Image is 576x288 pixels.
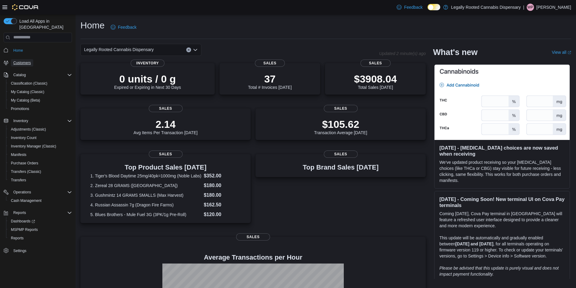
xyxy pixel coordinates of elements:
[6,196,74,205] button: Cash Management
[13,190,31,195] span: Operations
[4,44,72,271] nav: Complex example
[8,134,72,141] span: Inventory Count
[8,160,41,167] a: Purchase Orders
[11,127,46,132] span: Adjustments (Classic)
[8,88,47,95] a: My Catalog (Classic)
[439,211,565,229] p: Coming [DATE], Cova Pay terminal in [GEOGRAPHIC_DATA] will feature a refreshed user interface des...
[255,60,285,67] span: Sales
[314,118,367,130] p: $105.62
[8,105,72,112] span: Promotions
[1,58,74,67] button: Customers
[204,192,241,199] dd: $180.00
[8,226,72,233] span: MSPMP Reports
[8,151,72,158] span: Manifests
[204,201,241,209] dd: $162.50
[11,135,37,140] span: Inventory Count
[13,118,28,123] span: Inventory
[11,152,26,157] span: Manifests
[13,60,31,65] span: Customers
[6,125,74,134] button: Adjustments (Classic)
[11,189,34,196] button: Operations
[428,10,428,11] span: Dark Mode
[11,117,72,125] span: Inventory
[134,118,198,135] div: Avg Items Per Transaction [DATE]
[8,143,72,150] span: Inventory Manager (Classic)
[204,182,241,189] dd: $180.00
[193,47,198,52] button: Open list of options
[314,118,367,135] div: Transaction Average [DATE]
[523,4,524,11] p: |
[11,71,72,79] span: Catalog
[114,73,181,85] p: 0 units / 0 g
[1,117,74,125] button: Inventory
[6,150,74,159] button: Manifests
[11,178,26,183] span: Transfers
[1,188,74,196] button: Operations
[8,126,48,133] a: Adjustments (Classic)
[11,189,72,196] span: Operations
[6,167,74,176] button: Transfers (Classic)
[324,105,358,112] span: Sales
[248,73,291,85] p: 37
[8,235,72,242] span: Reports
[11,209,28,216] button: Reports
[11,98,40,103] span: My Catalog (Beta)
[8,134,39,141] a: Inventory Count
[204,172,241,180] dd: $352.00
[394,1,425,13] a: Feedback
[8,151,29,158] a: Manifests
[11,236,24,241] span: Reports
[379,51,426,56] p: Updated 2 minute(s) ago
[8,80,72,87] span: Classification (Classic)
[8,176,28,184] a: Transfers
[6,88,74,96] button: My Catalog (Classic)
[8,235,26,242] a: Reports
[433,47,477,57] h2: What's new
[8,88,72,95] span: My Catalog (Classic)
[114,73,181,90] div: Expired or Expiring in Next 30 Days
[131,60,164,67] span: Inventory
[8,176,72,184] span: Transfers
[6,142,74,150] button: Inventory Manager (Classic)
[11,47,72,54] span: Home
[8,126,72,133] span: Adjustments (Classic)
[354,73,397,90] div: Total Sales [DATE]
[428,4,440,10] input: Dark Mode
[90,164,241,171] h3: Top Product Sales [DATE]
[11,144,56,149] span: Inventory Manager (Classic)
[90,202,201,208] dt: 4. Russian Assassin 7g (Dragon Fire Farms)
[6,159,74,167] button: Purchase Orders
[1,246,74,255] button: Settings
[134,118,198,130] p: 2.14
[8,218,72,225] span: Dashboards
[11,227,38,232] span: MSPMP Reports
[6,79,74,88] button: Classification (Classic)
[149,150,183,158] span: Sales
[6,176,74,184] button: Transfers
[8,168,44,175] a: Transfers (Classic)
[6,105,74,113] button: Promotions
[439,145,565,157] h3: [DATE] - [MEDICAL_DATA] choices are now saved when receiving
[11,219,35,224] span: Dashboards
[13,48,23,53] span: Home
[11,59,33,66] a: Customers
[8,197,72,204] span: Cash Management
[439,196,565,208] h3: [DATE] - Coming Soon! New terminal UI on Cova Pay terminals
[11,198,41,203] span: Cash Management
[186,47,191,52] button: Clear input
[80,19,105,31] h1: Home
[17,18,72,30] span: Load All Apps in [GEOGRAPHIC_DATA]
[527,4,534,11] div: William Prince
[13,73,26,77] span: Catalog
[11,169,41,174] span: Transfers (Classic)
[11,247,29,254] a: Settings
[8,226,40,233] a: MSPMP Reports
[13,248,26,253] span: Settings
[204,211,241,218] dd: $120.00
[12,4,39,10] img: Cova
[90,192,201,198] dt: 3. Gushmintz 14 GRAMS SMALLS (Max Harvest)
[439,159,565,183] p: We've updated product receiving so your [MEDICAL_DATA] choices (like THCa or CBG) stay visible fo...
[248,73,291,90] div: Total # Invoices [DATE]
[108,21,139,33] a: Feedback
[11,59,72,66] span: Customers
